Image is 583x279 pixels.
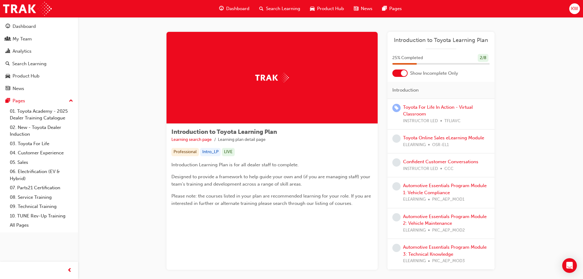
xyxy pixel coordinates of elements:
a: pages-iconPages [377,2,407,15]
a: guage-iconDashboard [214,2,254,15]
span: up-icon [69,97,73,105]
button: Pages [2,95,76,107]
a: news-iconNews [349,2,377,15]
span: pages-icon [382,5,387,13]
a: Product Hub [2,70,76,82]
span: news-icon [6,86,10,92]
span: INSTRUCTOR LED [403,165,438,172]
span: learningRecordVerb_NONE-icon [392,182,401,190]
span: pages-icon [6,98,10,104]
span: car-icon [310,5,315,13]
a: 09. Technical Training [7,202,76,211]
span: 25 % Completed [392,55,423,62]
span: KW [571,5,578,12]
div: Analytics [13,48,32,55]
a: Automotive Essentials Program Module 1: Vehicle Compliance [403,183,487,195]
span: ELEARNING [403,141,426,149]
div: News [13,85,24,92]
span: prev-icon [67,267,72,274]
span: people-icon [6,36,10,42]
span: Pages [389,5,402,12]
span: PKC_AEP_MOD1 [432,196,465,203]
div: LIVE [222,148,235,156]
div: Dashboard [13,23,36,30]
span: Introduction [392,87,419,94]
span: Introduction Learning Plan is for all dealer staff to complete. [171,162,299,168]
a: 02. New - Toyota Dealer Induction [7,123,76,139]
img: Trak [3,2,52,16]
span: search-icon [259,5,263,13]
span: learningRecordVerb_NONE-icon [392,213,401,221]
div: Open Intercom Messenger [562,258,577,273]
span: Show Incomplete Only [410,70,458,77]
span: guage-icon [219,5,224,13]
span: Designed to provide a framework to help guide your own and (if you are managing staff) your team'... [171,174,372,187]
div: Product Hub [13,73,39,80]
span: learningRecordVerb_NONE-icon [392,134,401,143]
span: INSTRUCTOR LED [403,118,438,125]
a: 07. Parts21 Certification [7,183,76,193]
span: Dashboard [226,5,249,12]
li: Learning plan detail page [218,136,266,143]
div: Professional [171,148,199,156]
a: 10. TUNE Rev-Up Training [7,211,76,221]
span: ELEARNING [403,196,426,203]
span: OSR-EL1 [432,141,449,149]
a: Automotive Essentials Program Module 2: Vehicle Maintenance [403,214,487,226]
span: ELEARNING [403,227,426,234]
span: car-icon [6,74,10,79]
span: learningRecordVerb_NONE-icon [392,158,401,167]
span: ELEARNING [403,258,426,265]
a: 03. Toyota For Life [7,139,76,149]
a: 01. Toyota Academy - 2025 Dealer Training Catalogue [7,107,76,123]
span: Please note: the courses listed in your plan are recommended learning for your role. If you are i... [171,193,372,206]
a: News [2,83,76,94]
div: My Team [13,36,32,43]
button: DashboardMy TeamAnalyticsSearch LearningProduct HubNews [2,20,76,95]
div: 2 / 8 [478,54,488,62]
a: Search Learning [2,58,76,70]
span: learningRecordVerb_ENROLL-icon [392,104,401,112]
a: Analytics [2,46,76,57]
a: My Team [2,33,76,45]
span: PKC_AEP_MOD2 [432,227,465,234]
a: Dashboard [2,21,76,32]
span: TFLIAVC [444,118,461,125]
a: Automotive Essentials Program Module 3: Technical Knowledge [403,244,487,257]
a: car-iconProduct Hub [305,2,349,15]
span: news-icon [354,5,358,13]
a: Confident Customer Conversations [403,159,478,164]
a: 05. Sales [7,158,76,167]
div: Pages [13,97,25,104]
span: guage-icon [6,24,10,29]
a: Toyota For Life In Action - Virtual Classroom [403,104,473,117]
span: search-icon [6,61,10,67]
a: 08. Service Training [7,193,76,202]
span: Search Learning [266,5,300,12]
a: search-iconSearch Learning [254,2,305,15]
button: KW [569,3,580,14]
div: Intro_LP [200,148,221,156]
span: Product Hub [317,5,344,12]
a: Learning search page [171,137,212,142]
span: News [361,5,372,12]
a: 06. Electrification (EV & Hybrid) [7,167,76,183]
div: Search Learning [12,60,47,67]
span: learningRecordVerb_NONE-icon [392,244,401,252]
span: chart-icon [6,49,10,54]
span: Introduction to Toyota Learning Plan [171,128,277,135]
img: Trak [255,73,289,82]
a: 04. Customer Experience [7,148,76,158]
a: Introduction to Toyota Learning Plan [392,37,490,44]
a: Toyota Online Sales eLearning Module [403,135,484,141]
a: All Pages [7,221,76,230]
span: CCC [444,165,454,172]
span: PKC_AEP_MOD3 [432,258,465,265]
